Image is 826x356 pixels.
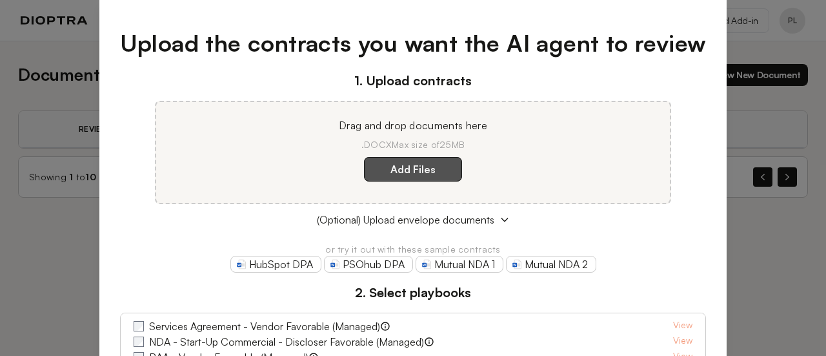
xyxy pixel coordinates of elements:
[673,334,692,350] a: View
[324,256,413,273] a: PSOhub DPA
[120,243,707,256] p: or try it out with these sample contracts
[172,138,654,151] p: .DOCX Max size of 25MB
[317,212,494,227] span: (Optional) Upload envelope documents
[673,319,692,334] a: View
[416,256,503,273] a: Mutual NDA 1
[230,256,321,273] a: HubSpot DPA
[506,256,596,273] a: Mutual NDA 2
[120,71,707,90] h3: 1. Upload contracts
[120,212,707,227] button: (Optional) Upload envelope documents
[149,319,380,334] label: Services Agreement - Vendor Favorable (Managed)
[364,157,462,182] label: Add Files
[149,334,424,350] label: NDA - Start-Up Commercial - Discloser Favorable (Managed)
[172,118,654,133] p: Drag and drop documents here
[120,283,707,302] h3: 2. Select playbooks
[120,26,707,61] h1: Upload the contracts you want the AI agent to review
